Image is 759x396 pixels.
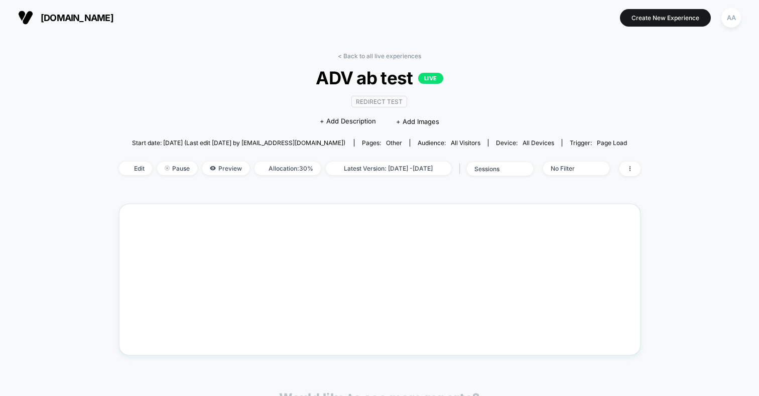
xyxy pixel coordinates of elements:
span: Start date: [DATE] (Last edit [DATE] by [EMAIL_ADDRESS][DOMAIN_NAME]) [132,139,345,147]
a: < Back to all live experiences [338,52,421,60]
span: Device: [488,139,562,147]
img: end [165,166,170,171]
span: + Add Images [396,117,439,125]
span: + Add Description [320,116,376,126]
button: AA [718,8,744,28]
div: No Filter [551,165,591,172]
span: | [456,162,467,176]
span: [DOMAIN_NAME] [41,13,113,23]
p: LIVE [418,73,443,84]
span: Redirect Test [351,96,407,107]
button: [DOMAIN_NAME] [15,10,116,26]
img: Visually logo [18,10,33,25]
div: Pages: [362,139,402,147]
div: Trigger: [570,139,627,147]
div: sessions [474,165,515,173]
span: Preview [202,162,249,175]
span: all devices [523,139,554,147]
span: Pause [157,162,197,175]
button: Create New Experience [620,9,711,27]
span: All Visitors [451,139,480,147]
span: other [386,139,402,147]
div: Audience: [418,139,480,147]
span: Page Load [597,139,627,147]
span: Allocation: 30% [255,162,321,175]
span: ADV ab test [145,67,614,88]
div: AA [721,8,741,28]
span: Latest Version: [DATE] - [DATE] [326,162,451,175]
span: Edit [119,162,152,175]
